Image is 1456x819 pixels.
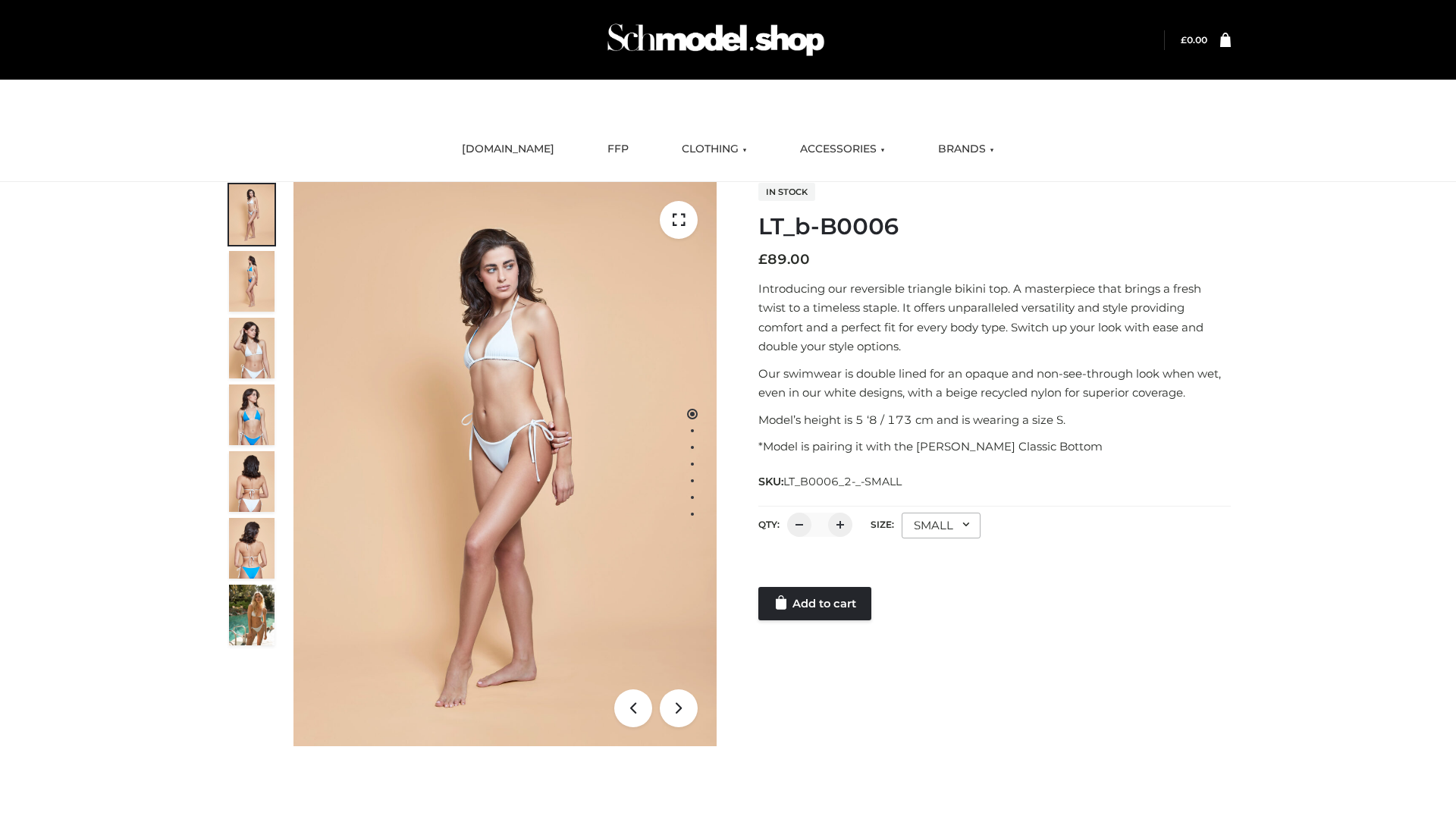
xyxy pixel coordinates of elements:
[602,10,830,70] img: Schmodel Admin 964
[758,437,1231,457] p: *Model is pairing it with the [PERSON_NAME] Classic Bottom
[927,133,1006,166] a: BRANDS
[758,519,780,530] label: QTY:
[229,384,275,445] img: ArielClassicBikiniTop_CloudNine_AzureSky_OW114ECO_4-scaled.jpg
[789,133,896,166] a: ACCESSORIES
[229,585,275,645] img: Arieltop_CloudNine_AzureSky2.jpg
[783,475,902,488] span: LT_B0006_2-_-SMALL
[758,251,810,268] bdi: 89.00
[1181,34,1207,45] a: £0.00
[670,133,758,166] a: CLOTHING
[902,513,981,538] div: SMALL
[758,364,1231,403] p: Our swimwear is double lined for an opaque and non-see-through look when wet, even in our white d...
[758,410,1231,430] p: Model’s height is 5 ‘8 / 173 cm and is wearing a size S.
[229,518,275,579] img: ArielClassicBikiniTop_CloudNine_AzureSky_OW114ECO_8-scaled.jpg
[1181,34,1187,45] span: £
[293,182,717,746] img: ArielClassicBikiniTop_CloudNine_AzureSky_OW114ECO_1
[758,213,1231,240] h1: LT_b-B0006
[596,133,640,166] a: FFP
[758,279,1231,356] p: Introducing our reversible triangle bikini top. A masterpiece that brings a fresh twist to a time...
[758,587,871,620] a: Add to cart
[229,318,275,378] img: ArielClassicBikiniTop_CloudNine_AzureSky_OW114ECO_3-scaled.jpg
[229,451,275,512] img: ArielClassicBikiniTop_CloudNine_AzureSky_OW114ECO_7-scaled.jpg
[229,184,275,245] img: ArielClassicBikiniTop_CloudNine_AzureSky_OW114ECO_1-scaled.jpg
[871,519,894,530] label: Size:
[758,183,815,201] span: In stock
[758,251,767,268] span: £
[1181,34,1207,45] bdi: 0.00
[229,251,275,312] img: ArielClassicBikiniTop_CloudNine_AzureSky_OW114ECO_2-scaled.jpg
[758,472,903,491] span: SKU:
[450,133,566,166] a: [DOMAIN_NAME]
